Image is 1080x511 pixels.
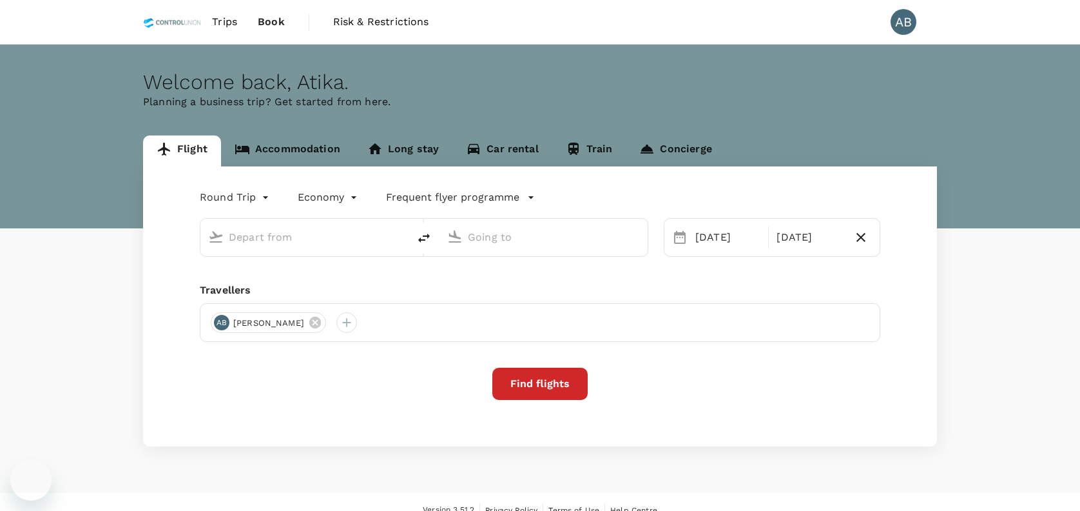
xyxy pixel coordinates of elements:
button: Open [639,235,641,238]
span: Risk & Restrictions [333,14,429,30]
span: [PERSON_NAME] [226,317,312,330]
a: Long stay [354,135,452,166]
div: Economy [298,187,360,208]
iframe: Button to launch messaging window [10,459,52,501]
button: Find flights [492,368,588,400]
div: AB [891,9,916,35]
p: Planning a business trip? Get started from here. [143,94,937,110]
div: AB[PERSON_NAME] [211,312,326,333]
img: Control Union Malaysia Sdn. Bhd. [143,8,202,36]
div: [DATE] [771,225,847,250]
div: Round Trip [200,187,272,208]
a: Flight [143,135,221,166]
input: Depart from [229,227,381,247]
button: Open [400,235,402,238]
button: Frequent flyer programme [386,190,535,205]
a: Concierge [626,135,725,166]
a: Accommodation [221,135,354,166]
span: Book [258,14,285,30]
span: Trips [212,14,237,30]
p: Frequent flyer programme [386,190,519,205]
div: Welcome back , Atika . [143,70,937,94]
button: delete [409,223,439,254]
div: [DATE] [690,225,766,250]
a: Car rental [452,135,552,166]
div: AB [214,315,229,330]
a: Train [552,135,626,166]
div: Travellers [200,283,880,298]
input: Going to [468,227,621,247]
